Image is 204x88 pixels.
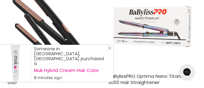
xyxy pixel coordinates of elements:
div: Someone in [GEOGRAPHIC_DATA], [GEOGRAPHIC_DATA] purchased a [34,46,107,80]
a: Muk Hybrid Cream Hair Color [34,68,107,73]
small: 8 minutes ago [34,75,107,80]
svg: Close Icon [108,46,112,50]
a: Close Notification [105,46,112,52]
iframe: Gorgias live chat messenger [176,62,198,82]
img: BaBylissPRO Optima Nano Titanium 3000 Hair Straightener [108,1,196,51]
a: BaBylissPRO Optima Nano Titanium 3000 Hair Straightener [108,73,189,86]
